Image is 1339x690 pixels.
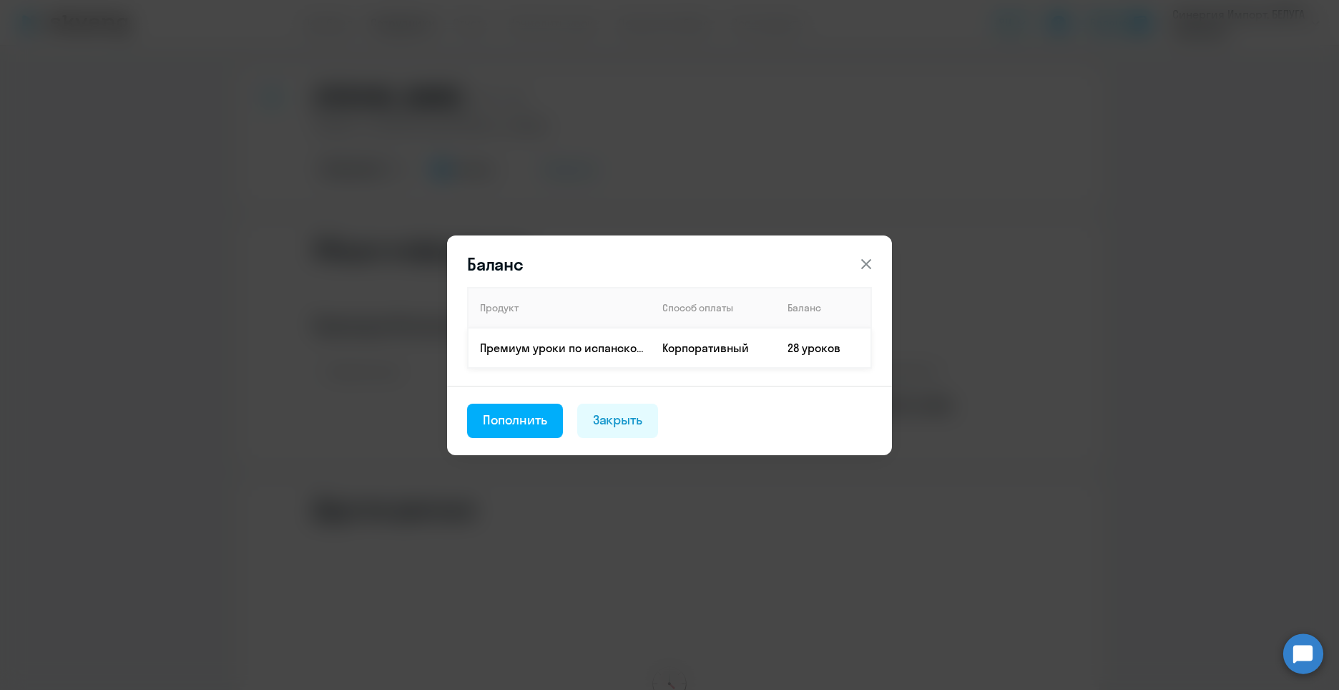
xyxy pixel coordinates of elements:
[776,328,871,368] td: 28 уроков
[468,288,651,328] th: Продукт
[447,253,892,276] header: Баланс
[651,328,776,368] td: Корпоративный
[577,404,659,438] button: Закрыть
[651,288,776,328] th: Способ оплаты
[480,340,650,356] p: Премиум уроки по испанскому языку для взрослых
[483,411,547,429] div: Пополнить
[467,404,563,438] button: Пополнить
[776,288,871,328] th: Баланс
[593,411,643,429] div: Закрыть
